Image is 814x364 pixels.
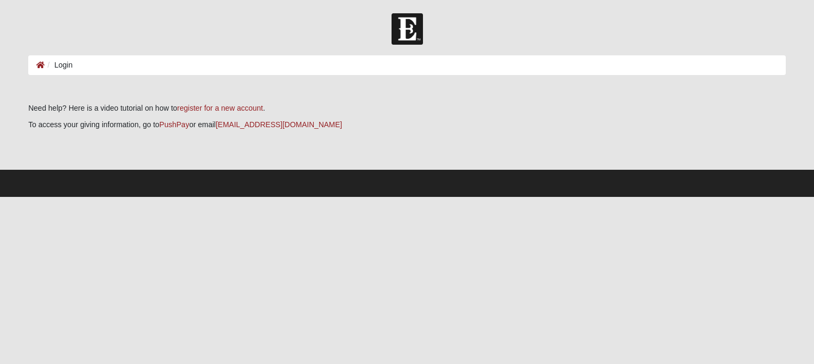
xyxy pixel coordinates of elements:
a: PushPay [159,120,189,129]
p: To access your giving information, go to or email [28,119,786,130]
img: Church of Eleven22 Logo [392,13,423,45]
a: [EMAIL_ADDRESS][DOMAIN_NAME] [216,120,342,129]
li: Login [45,60,72,71]
a: register for a new account [177,104,263,112]
p: Need help? Here is a video tutorial on how to . [28,103,786,114]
